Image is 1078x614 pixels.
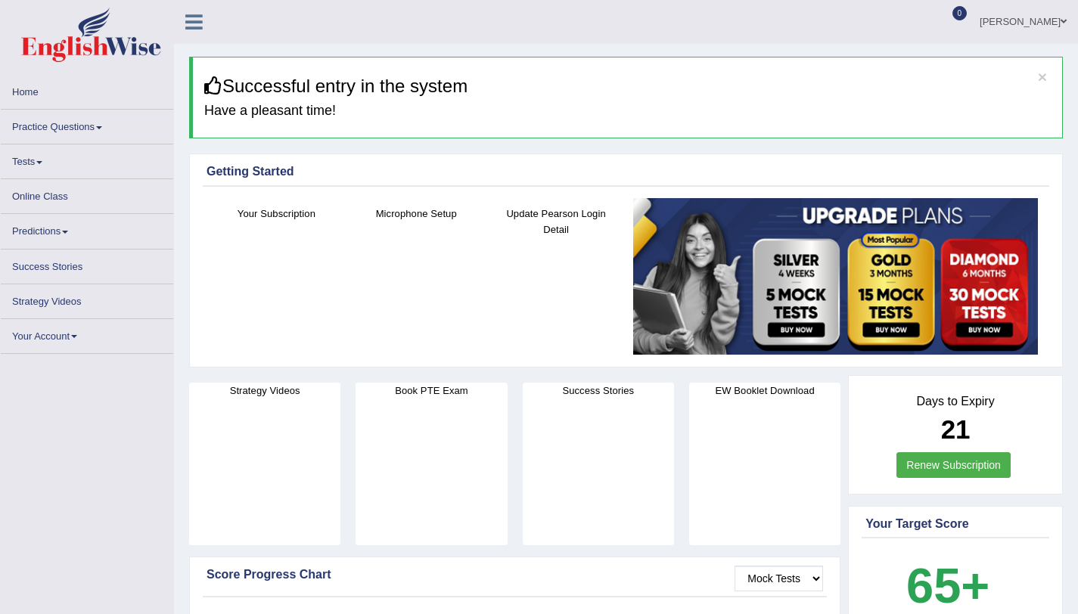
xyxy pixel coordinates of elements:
div: Your Target Score [865,515,1045,533]
img: small5.jpg [633,198,1038,355]
h4: Microphone Setup [354,206,479,222]
button: × [1038,69,1047,85]
h4: Strategy Videos [189,383,340,398]
h4: Book PTE Exam [356,383,507,398]
a: Success Stories [1,250,173,279]
h4: Success Stories [523,383,674,398]
a: Practice Questions [1,110,173,139]
h4: Update Pearson Login Detail [494,206,619,237]
h4: Have a pleasant time! [204,104,1051,119]
b: 65+ [906,558,989,613]
a: Your Account [1,319,173,349]
h4: Your Subscription [214,206,339,222]
h3: Successful entry in the system [204,76,1051,96]
a: Tests [1,144,173,174]
b: 21 [941,414,971,444]
a: Strategy Videos [1,284,173,314]
a: Renew Subscription [896,452,1011,478]
div: Score Progress Chart [207,566,823,584]
h4: Days to Expiry [865,395,1045,408]
span: 0 [952,6,968,20]
h4: EW Booklet Download [689,383,840,398]
a: Predictions [1,214,173,243]
a: Home [1,75,173,104]
div: Getting Started [207,163,1045,181]
a: Online Class [1,179,173,209]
